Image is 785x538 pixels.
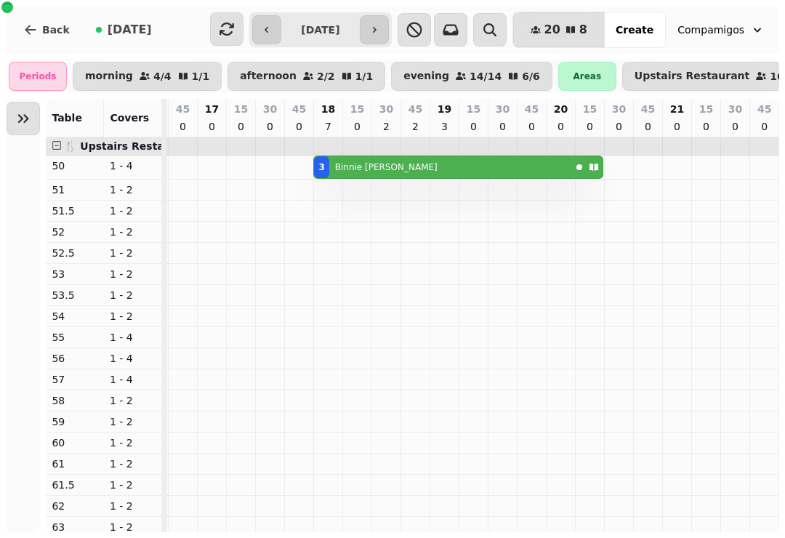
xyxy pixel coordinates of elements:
[110,478,156,492] p: 1 - 2
[554,102,568,116] p: 20
[635,71,750,82] p: Upstairs Restaurant
[52,288,98,302] p: 53.5
[579,24,587,36] span: 8
[110,112,149,124] span: Covers
[110,435,156,450] p: 1 - 2
[110,246,156,260] p: 1 - 2
[52,457,98,471] p: 61
[84,12,164,47] button: [DATE]
[7,102,40,135] button: Expand sidebar
[85,71,133,82] p: morning
[110,372,156,387] p: 1 - 4
[176,102,190,116] p: 45
[235,119,246,134] p: 0
[110,225,156,239] p: 1 - 2
[52,499,98,513] p: 62
[228,62,385,91] button: afternoon2/21/1
[496,102,510,116] p: 30
[379,102,393,116] p: 30
[321,102,335,116] p: 18
[513,12,605,47] button: 208
[264,119,275,134] p: 0
[52,393,98,408] p: 58
[192,71,210,81] p: 1 / 1
[52,204,98,218] p: 51.5
[391,62,552,91] button: evening14/146/6
[110,330,156,345] p: 1 - 4
[670,102,684,116] p: 21
[641,102,655,116] p: 45
[110,288,156,302] p: 1 - 2
[110,309,156,324] p: 1 - 2
[205,102,219,116] p: 17
[335,161,438,173] p: Binnie [PERSON_NAME]
[292,102,306,116] p: 45
[52,246,98,260] p: 52.5
[403,71,449,82] p: evening
[318,161,324,173] div: 3
[669,17,773,43] button: Compamigos
[604,12,665,47] button: Create
[616,25,653,35] span: Create
[677,23,744,37] span: Compamigos
[52,112,82,124] span: Table
[240,71,297,82] p: afternoon
[52,478,98,492] p: 61.5
[110,267,156,281] p: 1 - 2
[110,414,156,429] p: 1 - 2
[110,393,156,408] p: 1 - 2
[52,520,98,534] p: 63
[526,119,537,134] p: 0
[52,158,98,173] p: 50
[317,71,335,81] p: 2 / 2
[110,351,156,366] p: 1 - 4
[110,158,156,173] p: 1 - 4
[558,62,616,91] div: Areas
[110,182,156,197] p: 1 - 2
[759,119,770,134] p: 0
[613,119,624,134] p: 0
[351,119,363,134] p: 0
[52,372,98,387] p: 57
[350,102,364,116] p: 15
[438,119,450,134] p: 3
[467,119,479,134] p: 0
[496,119,508,134] p: 0
[322,119,334,134] p: 7
[52,309,98,324] p: 54
[206,119,217,134] p: 0
[438,102,451,116] p: 19
[408,102,422,116] p: 45
[110,499,156,513] p: 1 - 2
[380,119,392,134] p: 2
[757,102,771,116] p: 45
[12,12,81,47] button: Back
[52,351,98,366] p: 56
[52,225,98,239] p: 52
[642,119,653,134] p: 0
[671,119,683,134] p: 0
[110,520,156,534] p: 1 - 2
[153,71,172,81] p: 4 / 4
[584,119,595,134] p: 0
[177,119,188,134] p: 0
[409,119,421,134] p: 2
[9,62,67,91] div: Periods
[583,102,597,116] p: 15
[110,457,156,471] p: 1 - 2
[525,102,539,116] p: 45
[52,414,98,429] p: 59
[52,330,98,345] p: 55
[522,71,540,81] p: 6 / 6
[108,24,152,36] span: [DATE]
[64,140,195,152] span: 🍴 Upstairs Restaurant
[52,182,98,197] p: 51
[293,119,305,134] p: 0
[263,102,277,116] p: 30
[355,71,374,81] p: 1 / 1
[544,24,560,36] span: 20
[52,267,98,281] p: 53
[52,435,98,450] p: 60
[73,62,222,91] button: morning4/41/1
[42,25,70,35] span: Back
